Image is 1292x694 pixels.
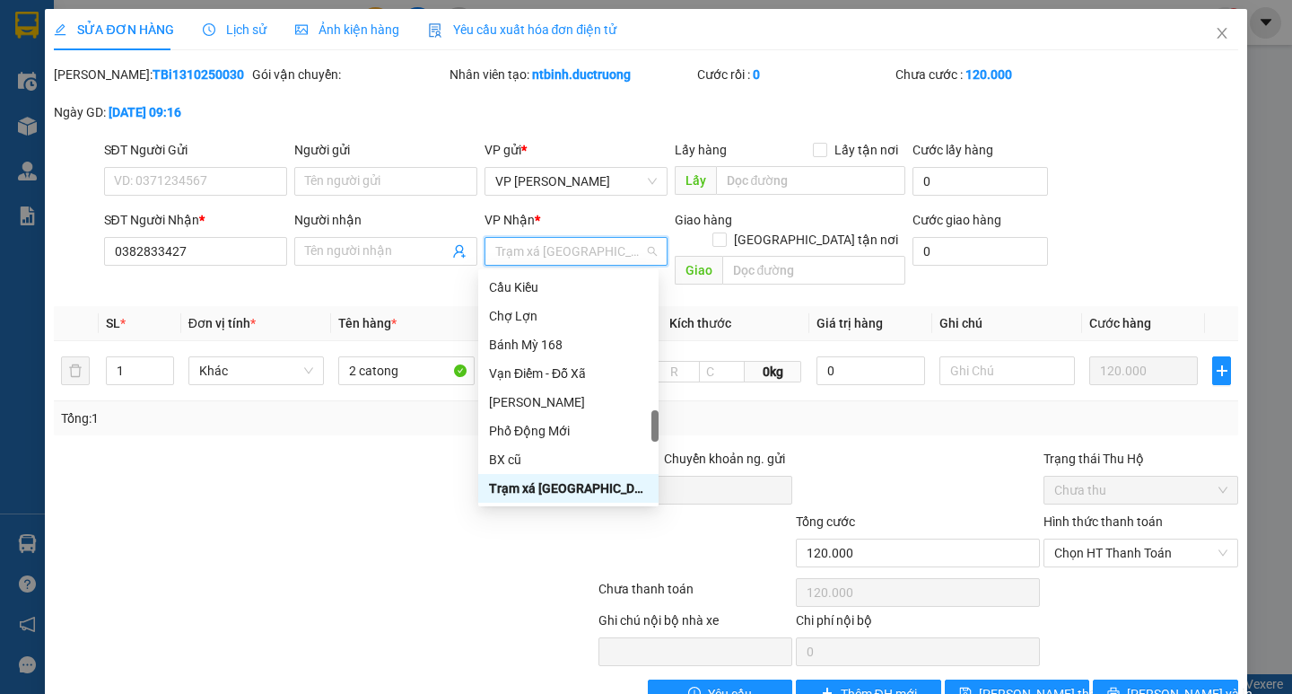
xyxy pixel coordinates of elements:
div: Phố Động Mới [478,417,659,445]
span: Kích thước [669,316,731,330]
span: Đơn vị tính [188,316,256,330]
div: Phố Động Mới [489,421,648,441]
strong: HOTLINE : [105,26,165,40]
span: SỬA ĐƠN HÀNG [54,22,173,37]
span: - [56,121,140,136]
div: BX cũ [478,445,659,474]
span: Chọn HT Thanh Toán [1054,540,1227,567]
span: Tên hàng [338,316,397,330]
div: Gói vận chuyển: [252,65,447,84]
div: Vạn Điểm - Đỗ Xã [478,359,659,388]
div: BX cũ [489,450,648,470]
span: plus [1213,364,1229,378]
input: Cước lấy hàng [912,167,1048,196]
button: plus [1212,356,1230,385]
div: Vạn Điểm - Đỗ Xã [489,364,648,383]
div: Trạm xá Thụy Trình [478,474,659,503]
label: Cước lấy hàng [912,143,993,157]
input: Ghi Chú [939,356,1075,385]
div: Ngày GD: [54,102,249,122]
span: picture [295,23,308,36]
div: Chưa cước : [895,65,1090,84]
input: R [649,361,700,382]
label: Cước giao hàng [912,213,1001,227]
span: VP Trần Bình [495,168,657,195]
div: Bánh Mỳ 168 [478,330,659,359]
span: Lịch sử [203,22,266,37]
span: user-add [452,244,467,259]
div: Trạm xá [GEOGRAPHIC_DATA] [489,479,648,498]
span: Lấy hàng [675,143,727,157]
span: SL [106,316,120,330]
span: edit [54,23,66,36]
div: Cầu Kiều [478,273,659,302]
input: Dọc đường [716,166,905,195]
input: C [699,361,745,382]
button: delete [61,356,90,385]
div: Cước rồi : [697,65,892,84]
span: Lấy [675,166,716,195]
div: SĐT Người Gửi [104,140,287,160]
input: 0 [1089,356,1198,385]
div: Trạng thái Thu Hộ [1043,449,1238,469]
button: Close [1197,9,1247,59]
div: [PERSON_NAME]: [54,65,249,84]
span: Chưa thu [1054,477,1227,504]
b: [DATE] 09:16 [109,105,181,119]
span: Lấy tận nơi [827,140,905,160]
input: Cước giao hàng [912,237,1048,266]
div: Chợ Lợn [489,306,648,326]
span: [GEOGRAPHIC_DATA] tận nơi [727,230,905,250]
b: ntbinh.ductruong [532,67,631,82]
input: Dọc đường [722,256,905,285]
strong: CÔNG TY VẬN TẢI ĐỨC TRƯỞNG [39,10,231,23]
div: Cầu Kiều [489,277,648,297]
img: icon [428,23,442,38]
span: - [52,46,57,61]
th: Ghi chú [932,306,1082,341]
div: Nhân viên tạo: [450,65,694,84]
span: 14 [PERSON_NAME], [PERSON_NAME] [52,65,220,112]
div: [PERSON_NAME] [489,392,648,412]
span: Gửi [13,73,32,86]
b: TBi1310250030 [153,67,244,82]
div: Tổng: 1 [61,408,500,428]
span: clock-circle [203,23,215,36]
span: VP Nhận [484,213,535,227]
span: Tổng cước [796,514,855,529]
span: Yêu cầu xuất hóa đơn điện tử [428,22,617,37]
span: close [1215,26,1229,40]
span: Giao [675,256,722,285]
div: Người gửi [294,140,477,160]
div: Người nhận [294,210,477,230]
span: 0kg [745,361,801,382]
span: Chuyển khoản ng. gửi [657,449,792,469]
span: 0336163292 [60,121,140,136]
div: Bánh Mỳ 168 [489,335,648,355]
div: Chưa thanh toán [597,579,795,611]
span: Cước hàng [1089,316,1151,330]
div: VP gửi [484,140,668,160]
span: Ảnh kiện hàng [295,22,399,37]
b: 0 [753,67,760,82]
div: SĐT Người Nhận [104,210,287,230]
div: Văn Tiến Dũng [478,388,659,417]
span: Giao hàng [675,213,732,227]
label: Hình thức thanh toán [1043,514,1163,529]
b: 120.000 [965,67,1012,82]
div: Ghi chú nội bộ nhà xe [598,611,793,637]
span: Giá trị hàng [816,316,883,330]
div: Chi phí nội bộ [796,611,1040,637]
div: Chợ Lợn [478,302,659,330]
span: Trạm xá Thụy Trình [495,238,657,265]
span: Khác [199,357,313,384]
span: VP [PERSON_NAME] - [52,65,220,112]
input: VD: Bàn, Ghế [338,356,474,385]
